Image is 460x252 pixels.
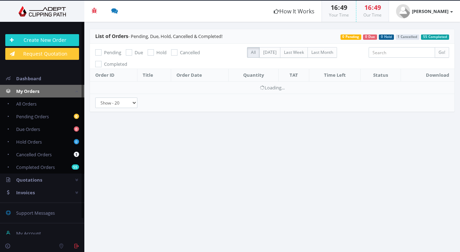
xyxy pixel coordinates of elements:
[95,33,222,39] span: - Pending, Due, Hold, Cancelled & Completed!
[16,88,39,94] span: My Orders
[104,61,127,67] span: Completed
[259,47,280,58] label: [DATE]
[379,34,394,40] span: 0 Hold
[412,8,448,14] strong: [PERSON_NAME]
[180,49,200,56] span: Cancelled
[421,34,449,40] span: 55 Completed
[309,69,361,82] th: Time Left
[307,47,337,58] label: Last Month
[267,1,322,22] a: How It Works
[340,3,347,12] span: 49
[389,1,460,22] a: [PERSON_NAME]
[5,48,79,60] a: Request Quotation
[16,164,55,170] span: Completed Orders
[16,189,35,196] span: Invoices
[156,49,167,56] span: Hold
[104,49,121,56] span: Pending
[396,4,410,18] img: user_default.jpg
[341,34,362,40] span: 0 Pending
[16,177,42,183] span: Quotations
[331,3,338,12] span: 16
[135,49,143,56] span: Due
[363,34,377,40] span: 0 Due
[16,139,42,145] span: Hold Orders
[329,12,349,18] small: Your Time
[16,101,37,107] span: All Orders
[16,151,52,158] span: Cancelled Orders
[401,69,454,82] th: Download
[74,126,79,132] b: 0
[74,114,79,119] b: 0
[90,81,454,94] td: Loading...
[371,3,374,12] span: :
[396,34,420,40] span: 1 Cancelled
[279,69,309,82] th: TAT
[364,3,371,12] span: 16
[95,33,128,39] span: List of Orders
[338,3,340,12] span: :
[243,72,264,78] span: Quantity
[74,139,79,144] b: 0
[16,75,41,82] span: Dashboard
[137,69,171,82] th: Title
[435,47,449,58] input: Go!
[247,47,260,58] label: All
[16,126,40,132] span: Due Orders
[361,69,401,82] th: Status
[74,152,79,157] b: 1
[16,210,55,216] span: Support Messages
[72,164,79,170] b: 55
[374,3,381,12] span: 49
[5,6,79,17] img: Adept Graphics
[369,47,435,58] input: Search
[171,69,229,82] th: Order Date
[5,34,79,46] a: Create New Order
[363,12,382,18] small: Our Time
[16,113,49,120] span: Pending Orders
[90,69,137,82] th: Order ID
[280,47,308,58] label: Last Week
[16,230,41,237] span: My Account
